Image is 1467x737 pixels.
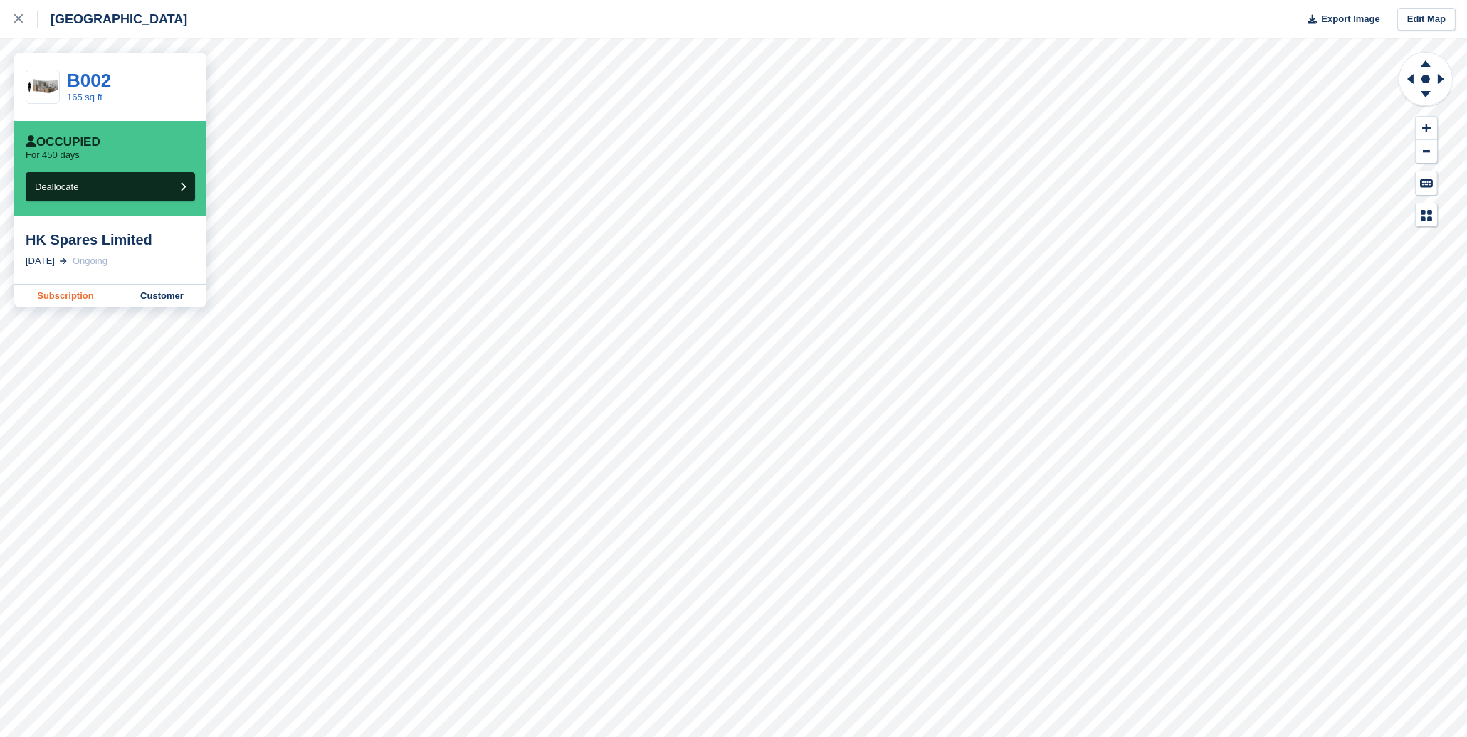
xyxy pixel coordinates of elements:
[1321,12,1379,26] span: Export Image
[38,11,187,28] div: [GEOGRAPHIC_DATA]
[26,149,80,161] p: For 450 days
[1416,203,1437,227] button: Map Legend
[67,92,102,102] a: 165 sq ft
[14,285,117,307] a: Subscription
[1416,171,1437,195] button: Keyboard Shortcuts
[26,172,195,201] button: Deallocate
[117,285,206,307] a: Customer
[1416,140,1437,164] button: Zoom Out
[26,135,100,149] div: Occupied
[60,258,67,264] img: arrow-right-light-icn-cde0832a797a2874e46488d9cf13f60e5c3a73dbe684e267c42b8395dfbc2abf.svg
[67,70,111,91] a: B002
[1397,8,1456,31] a: Edit Map
[1299,8,1380,31] button: Export Image
[26,254,55,268] div: [DATE]
[35,181,78,192] span: Deallocate
[1416,117,1437,140] button: Zoom In
[26,75,59,100] img: 175-sqft-unit%20(3).jpg
[26,231,195,248] div: HK Spares Limited
[73,254,107,268] div: Ongoing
